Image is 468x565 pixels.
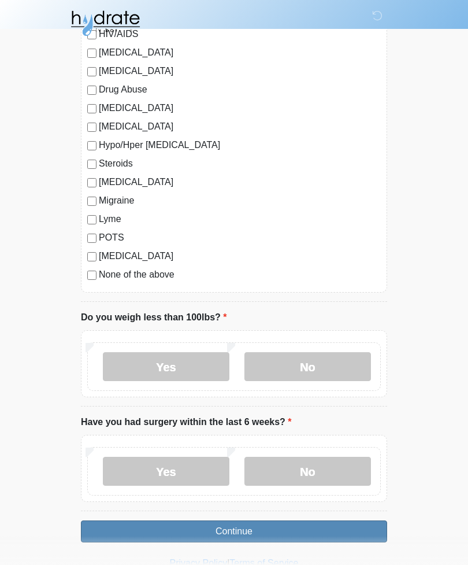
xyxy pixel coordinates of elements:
label: No [244,457,371,486]
label: No [244,352,371,381]
input: [MEDICAL_DATA] [87,252,96,261]
input: [MEDICAL_DATA] [87,123,96,132]
input: [MEDICAL_DATA] [87,178,96,187]
input: [MEDICAL_DATA] [87,104,96,113]
label: Have you had surgery within the last 6 weeks? [81,415,292,429]
input: [MEDICAL_DATA] [87,49,96,58]
input: Steroids [87,160,96,169]
label: Drug Abuse [99,83,381,97]
button: Continue [81,520,387,542]
label: [MEDICAL_DATA] [99,101,381,115]
label: [MEDICAL_DATA] [99,46,381,60]
label: Do you weigh less than 100lbs? [81,311,227,324]
input: Hypo/Hper [MEDICAL_DATA] [87,141,96,150]
label: Yes [103,457,229,486]
label: [MEDICAL_DATA] [99,64,381,78]
label: [MEDICAL_DATA] [99,175,381,189]
label: Migraine [99,194,381,208]
input: [MEDICAL_DATA] [87,67,96,76]
input: Drug Abuse [87,86,96,95]
label: Hypo/Hper [MEDICAL_DATA] [99,138,381,152]
input: POTS [87,234,96,243]
img: Hydrate IV Bar - Fort Collins Logo [69,9,141,38]
label: Yes [103,352,229,381]
label: [MEDICAL_DATA] [99,249,381,263]
input: None of the above [87,271,96,280]
label: Steroids [99,157,381,171]
label: Lyme [99,212,381,226]
input: Lyme [87,215,96,224]
label: None of the above [99,268,381,282]
label: [MEDICAL_DATA] [99,120,381,134]
input: Migraine [87,197,96,206]
label: POTS [99,231,381,245]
